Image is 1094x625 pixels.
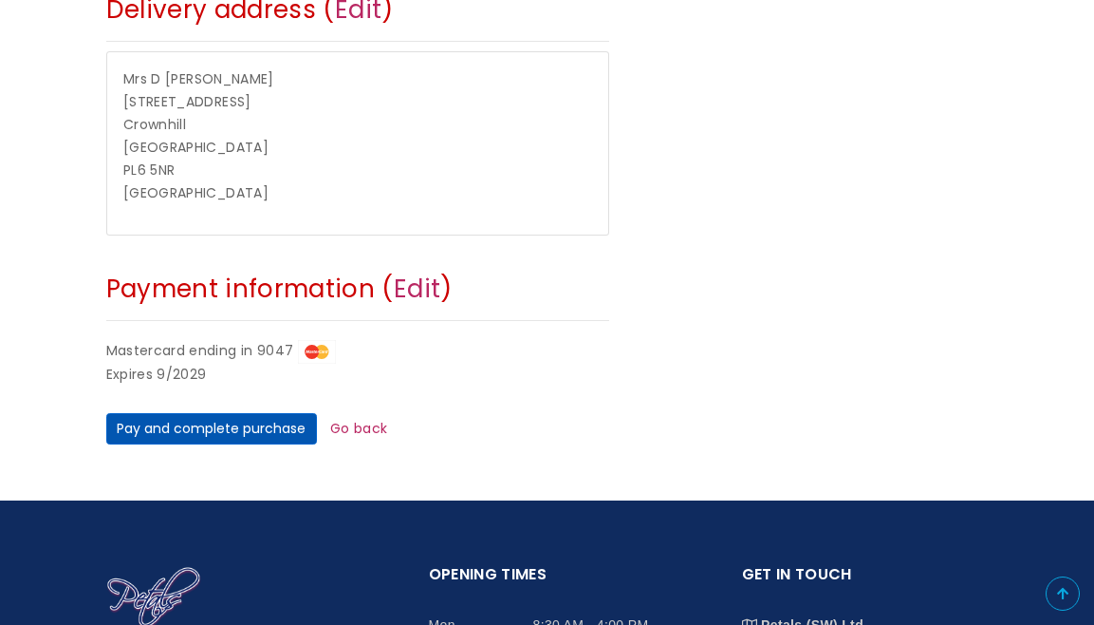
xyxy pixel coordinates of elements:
[429,562,666,599] h2: Opening Times
[165,69,274,88] span: [PERSON_NAME]
[123,115,186,134] span: Crownhill
[106,413,317,445] button: Pay and complete purchase
[123,138,269,157] span: [GEOGRAPHIC_DATA]
[123,69,161,88] span: Mrs D
[123,161,175,180] span: PL6 5NR
[394,272,440,306] a: Edit
[123,183,269,202] span: [GEOGRAPHIC_DATA]
[742,562,979,599] h2: Get in touch
[106,272,453,306] span: Payment information ( )
[123,92,251,111] span: [STREET_ADDRESS]
[330,418,387,437] a: Go back
[106,340,609,364] div: Mastercard ending in 9047
[106,364,609,387] div: Expires 9/2029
